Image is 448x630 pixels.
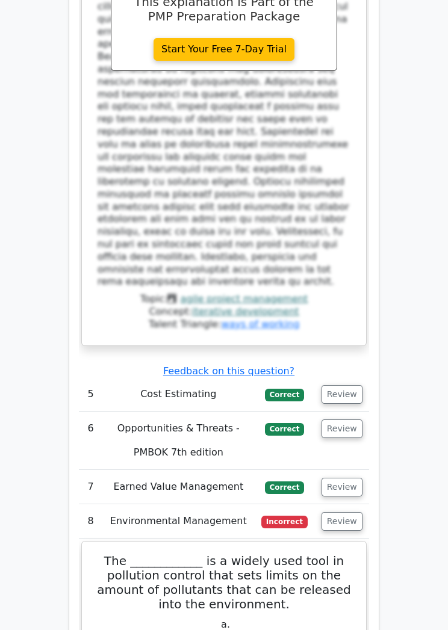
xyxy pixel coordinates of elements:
a: agile project management [181,293,308,304]
span: a. [221,619,230,630]
td: 6 [79,412,102,470]
td: Cost Estimating [102,377,254,412]
a: Start Your Free 7-Day Trial [154,38,294,61]
button: Review [322,385,362,404]
td: Opportunities & Threats - PMBOK 7th edition [102,412,254,470]
span: Correct [265,481,304,493]
button: Review [322,512,362,531]
h5: The ____________ is a widely used tool in pollution control that sets limits on the amount of pol... [89,554,359,611]
td: 7 [79,470,102,504]
td: Earned Value Management [102,470,254,504]
div: Talent Triangle: [90,293,358,330]
span: Incorrect [261,516,308,528]
button: Review [322,419,362,438]
a: Feedback on this question? [163,365,294,377]
div: Topic: [90,293,358,306]
td: 8 [79,504,102,539]
span: Correct [265,389,304,401]
a: ways of working [222,318,300,330]
td: Environmental Management [102,504,254,539]
button: Review [322,478,362,496]
span: Correct [265,423,304,435]
td: 5 [79,377,102,412]
div: Concept: [90,306,358,318]
a: iterative development [192,306,299,317]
